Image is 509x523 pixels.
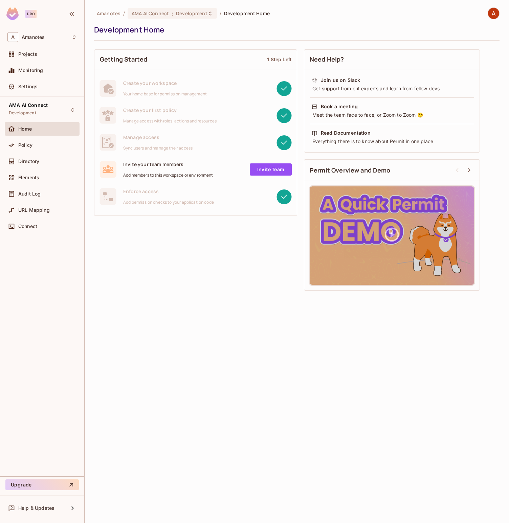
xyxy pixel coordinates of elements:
a: Invite Team [250,163,292,176]
span: Projects [18,51,37,57]
span: Add permission checks to your application code [123,200,214,205]
span: the active workspace [97,10,120,17]
span: Help & Updates [18,505,54,511]
span: Policy [18,142,32,148]
span: Manage access [123,134,193,140]
span: AMA AI Connect [9,103,48,108]
span: Create your workspace [123,80,207,86]
span: Development Home [224,10,270,17]
div: Book a meeting [321,103,358,110]
span: Elements [18,175,39,180]
span: Workspace: Amanotes [22,35,45,40]
div: Everything there is to know about Permit in one place [312,138,472,145]
span: Development [176,10,207,17]
button: Upgrade [5,479,79,490]
div: 1 Step Left [267,56,291,63]
div: Pro [25,10,37,18]
span: Your home base for permission management [123,91,207,97]
span: Add members to this workspace or environment [123,173,213,178]
div: Read Documentation [321,130,371,136]
img: SReyMgAAAABJRU5ErkJggg== [6,7,19,20]
div: Development Home [94,25,496,35]
span: Monitoring [18,68,43,73]
span: Invite your team members [123,161,213,167]
span: Manage access with roles, actions and resources [123,118,217,124]
img: AMA Tech [488,8,499,19]
span: Getting Started [100,55,147,64]
span: : [171,11,174,16]
div: Join us on Slack [321,77,360,84]
span: Permit Overview and Demo [310,166,391,175]
span: Settings [18,84,38,89]
span: Connect [18,224,37,229]
div: Meet the team face to face, or Zoom to Zoom 😉 [312,112,472,118]
span: A [7,32,18,42]
li: / [123,10,125,17]
div: Get support from out experts and learn from fellow devs [312,85,472,92]
span: Sync users and manage their access [123,145,193,151]
li: / [220,10,221,17]
span: Directory [18,159,39,164]
span: URL Mapping [18,207,50,213]
span: Need Help? [310,55,344,64]
span: AMA AI Connect [132,10,169,17]
span: Create your first policy [123,107,217,113]
span: Audit Log [18,191,41,197]
span: Enforce access [123,188,214,195]
span: Home [18,126,32,132]
span: Development [9,110,36,116]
